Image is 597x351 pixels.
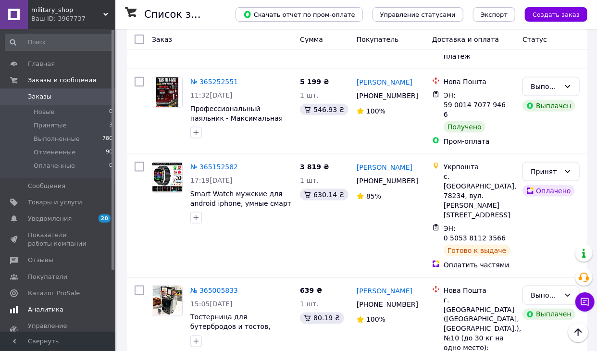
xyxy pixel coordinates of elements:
[28,256,53,264] span: Отзывы
[152,77,183,108] a: Фото товару
[190,287,238,294] a: № 365005833
[355,298,417,311] div: [PHONE_NUMBER]
[575,292,595,312] button: Чат с покупателем
[243,10,355,19] span: Скачать отчет по пром-оплате
[153,286,182,316] img: Фото товару
[28,231,89,248] span: Показатели работы компании
[444,225,506,242] span: ЭН: 0 5053 8112 3566
[190,78,238,86] a: № 365252551
[190,176,233,184] span: 17:19[DATE]
[28,322,89,339] span: Управление сайтом
[190,300,233,308] span: 15:05[DATE]
[444,245,510,256] div: Готово к выдаче
[28,198,82,207] span: Товары и услуги
[522,309,575,320] div: Выплачен
[300,78,329,86] span: 5 199 ₴
[357,163,412,172] a: [PERSON_NAME]
[444,77,515,87] div: Нова Пошта
[373,7,463,22] button: Управление статусами
[190,190,291,236] a: Smart Watch мужские для android iphone, умные смарт часы SmartWatch датчик ЭКГ, температуры тела ...
[109,108,112,116] span: 0
[34,121,67,130] span: Принятые
[31,6,103,14] span: military_shop
[300,91,319,99] span: 1 шт.
[300,189,348,201] div: 630.14 ₴
[444,162,515,172] div: Укрпошта
[28,182,65,190] span: Сообщения
[300,287,322,294] span: 639 ₴
[357,36,399,43] span: Покупатель
[444,42,515,61] div: Наложенный платеж
[380,11,456,18] span: Управление статусами
[473,7,515,22] button: Экспорт
[515,10,587,18] a: Создать заказ
[533,11,580,18] span: Создать заказ
[28,60,55,68] span: Главная
[109,121,112,130] span: 3
[531,290,560,301] div: Выполнен
[357,286,412,296] a: [PERSON_NAME]
[152,163,182,192] img: Фото товару
[522,185,574,197] div: Оплачено
[109,162,112,170] span: 0
[366,107,386,115] span: 100%
[28,214,72,223] span: Уведомления
[300,300,319,308] span: 1 шт.
[300,163,329,171] span: 3 819 ₴
[34,148,75,157] span: Отмененные
[444,137,515,146] div: Пром-оплата
[5,34,113,51] input: Поиск
[152,286,183,316] a: Фото товару
[34,135,80,143] span: Выполненные
[152,36,172,43] span: Заказ
[99,214,111,223] span: 20
[300,313,344,324] div: 80.19 ₴
[190,91,233,99] span: 11:32[DATE]
[444,260,515,270] div: Оплатить частями
[357,77,412,87] a: [PERSON_NAME]
[28,305,63,314] span: Аналитика
[531,166,560,177] div: Принят
[34,162,75,170] span: Оплаченные
[102,135,112,143] span: 780
[432,36,499,43] span: Доставка и оплата
[28,273,67,281] span: Покупатели
[444,121,485,133] div: Получено
[522,100,575,112] div: Выплачен
[28,76,96,85] span: Заказы и сообщения
[366,192,381,200] span: 85%
[106,148,112,157] span: 90
[300,104,348,115] div: 546.93 ₴
[156,77,179,107] img: Фото товару
[34,108,55,116] span: Новые
[28,92,51,101] span: Заказы
[300,36,323,43] span: Сумма
[531,81,560,92] div: Выполнен
[190,163,238,171] a: № 365152582
[144,9,227,20] h1: Список заказов
[481,11,508,18] span: Экспорт
[31,14,115,23] div: Ваш ID: 3967737
[444,172,515,220] div: с. [GEOGRAPHIC_DATA], 78234, вул. [PERSON_NAME][STREET_ADDRESS]
[190,105,289,161] a: Профессиональный паяльник - Максимальная комплектация профессиональный с регулировкой температуры...
[568,322,588,342] button: Наверх
[300,176,319,184] span: 1 шт.
[236,7,363,22] button: Скачать отчет по пром-оплате
[355,89,417,102] div: [PHONE_NUMBER]
[366,316,386,324] span: 100%
[522,36,547,43] span: Статус
[525,7,587,22] button: Создать заказ
[444,286,515,295] div: Нова Пошта
[444,91,506,118] span: ЭН: 59 0014 7077 9466
[28,289,80,298] span: Каталог ProSale
[152,162,183,193] a: Фото товару
[355,174,417,188] div: [PHONE_NUMBER]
